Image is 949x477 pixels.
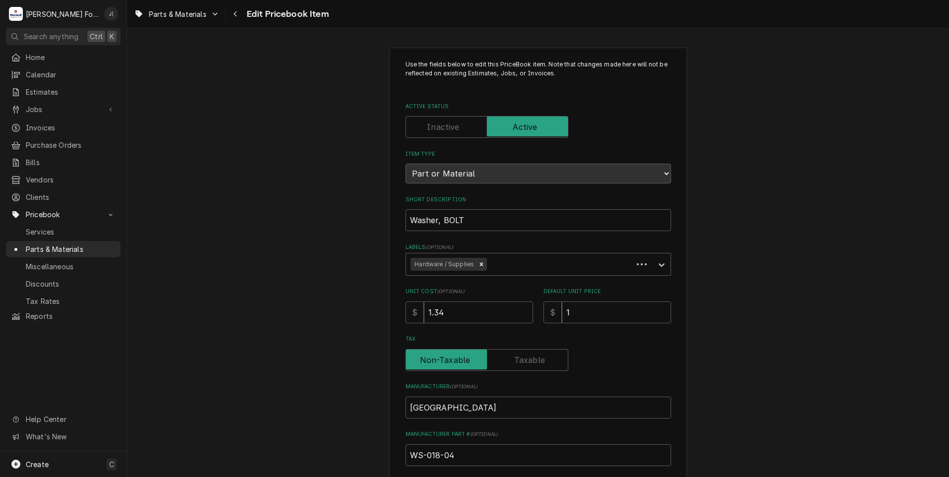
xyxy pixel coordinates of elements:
[6,276,121,292] a: Discounts
[26,414,115,424] span: Help Center
[406,383,671,418] div: Manufacturer
[26,460,49,469] span: Create
[476,258,487,271] div: Remove Hardware / Supplies
[543,301,562,323] div: $
[26,52,116,62] span: Home
[406,103,671,138] div: Active Status
[130,6,223,22] a: Go to Parts & Materials
[26,175,116,185] span: Vendors
[6,84,121,100] a: Estimates
[104,7,118,21] div: Jeff Debigare (109)'s Avatar
[406,335,671,370] div: Tax
[6,49,121,65] a: Home
[9,7,23,21] div: Marshall Food Equipment Service's Avatar
[26,209,101,220] span: Pricebook
[6,308,121,324] a: Reports
[26,311,116,321] span: Reports
[6,293,121,309] a: Tax Rates
[26,261,116,272] span: Miscellaneous
[26,279,116,289] span: Discounts
[6,189,121,205] a: Clients
[149,9,206,19] span: Parts & Materials
[406,150,671,183] div: Item Type
[406,430,671,466] div: Manufacturer Part #
[543,288,671,323] div: Default Unit Price
[26,69,116,80] span: Calendar
[406,209,671,231] input: Name used to describe this Part or Material
[6,172,121,188] a: Vendors
[406,288,533,323] div: Unit Cost
[26,244,116,254] span: Parts & Materials
[6,154,121,171] a: Bills
[24,31,78,42] span: Search anything
[406,335,671,343] label: Tax
[6,224,121,240] a: Services
[543,288,671,296] label: Default Unit Price
[406,430,671,438] label: Manufacturer Part #
[471,431,498,437] span: ( optional )
[6,137,121,153] a: Purchase Orders
[410,258,476,271] div: Hardware / Supplies
[425,244,453,250] span: ( optional )
[228,6,244,22] button: Navigate back
[406,196,671,204] label: Short Description
[26,140,116,150] span: Purchase Orders
[6,258,121,275] a: Miscellaneous
[26,157,116,168] span: Bills
[6,101,121,118] a: Go to Jobs
[104,7,118,21] div: J(
[406,196,671,231] div: Short Description
[109,459,114,470] span: C
[406,243,671,276] div: Labels
[26,192,116,202] span: Clients
[406,60,671,87] p: Use the fields below to edit this PriceBook item. Note that changes made here will not be reflect...
[26,104,101,115] span: Jobs
[26,431,115,442] span: What's New
[6,119,121,136] a: Invoices
[437,289,465,294] span: ( optional )
[110,31,114,42] span: K
[244,7,329,21] span: Edit Pricebook Item
[406,103,671,111] label: Active Status
[6,66,121,83] a: Calendar
[450,384,477,389] span: ( optional )
[406,150,671,158] label: Item Type
[26,9,99,19] div: [PERSON_NAME] Food Equipment Service
[90,31,103,42] span: Ctrl
[406,288,533,296] label: Unit Cost
[26,122,116,133] span: Invoices
[6,241,121,257] a: Parts & Materials
[6,206,121,223] a: Go to Pricebook
[406,301,424,323] div: $
[26,87,116,97] span: Estimates
[26,227,116,237] span: Services
[406,383,671,391] label: Manufacturer
[406,243,671,251] label: Labels
[6,428,121,445] a: Go to What's New
[26,296,116,306] span: Tax Rates
[6,28,121,45] button: Search anythingCtrlK
[9,7,23,21] div: M
[6,411,121,427] a: Go to Help Center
